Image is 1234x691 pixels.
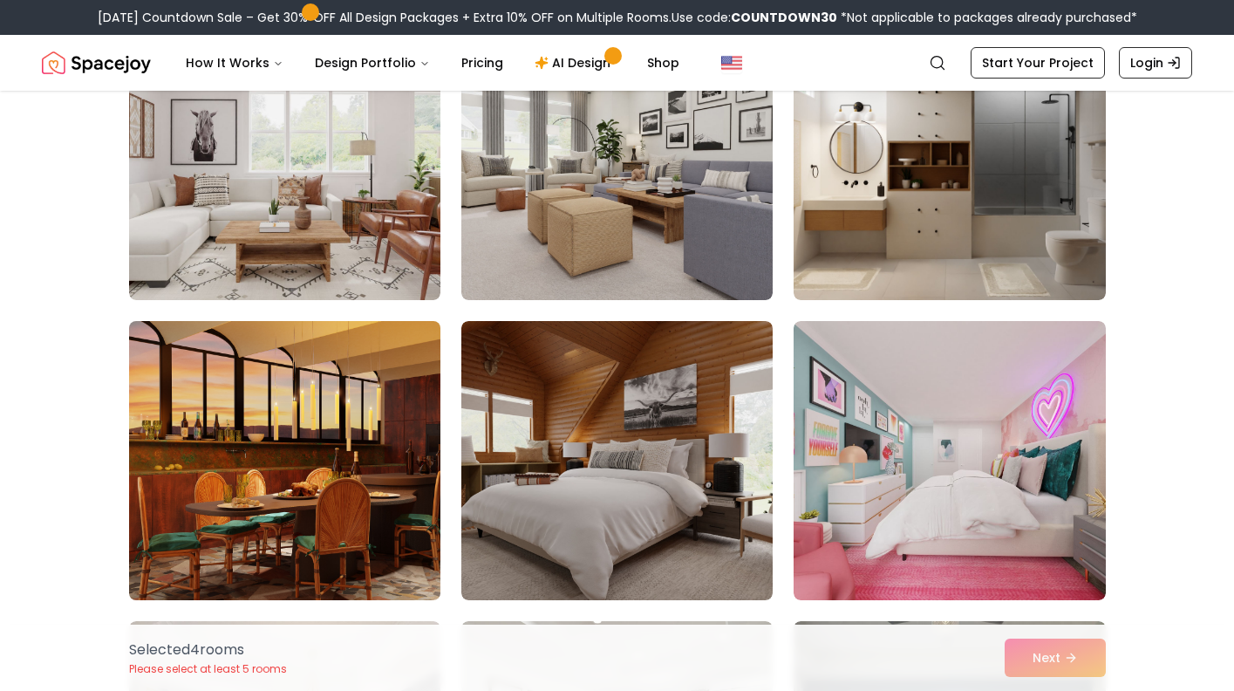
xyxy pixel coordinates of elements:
img: Room room-29 [461,21,773,300]
img: Room room-31 [121,314,448,607]
a: Shop [633,45,693,80]
a: AI Design [521,45,630,80]
img: Room room-33 [794,321,1105,600]
nav: Main [172,45,693,80]
img: Room room-30 [794,21,1105,300]
img: United States [721,52,742,73]
button: How It Works [172,45,297,80]
img: Spacejoy Logo [42,45,151,80]
p: Please select at least 5 rooms [129,662,287,676]
a: Spacejoy [42,45,151,80]
a: Login [1119,47,1192,79]
img: Room room-32 [461,321,773,600]
img: Room room-28 [129,21,440,300]
a: Start Your Project [971,47,1105,79]
div: [DATE] Countdown Sale – Get 30% OFF All Design Packages + Extra 10% OFF on Multiple Rooms. [98,9,1137,26]
span: *Not applicable to packages already purchased* [837,9,1137,26]
a: Pricing [447,45,517,80]
span: Use code: [672,9,837,26]
nav: Global [42,35,1192,91]
b: COUNTDOWN30 [731,9,837,26]
p: Selected 4 room s [129,640,287,660]
button: Design Portfolio [301,45,444,80]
